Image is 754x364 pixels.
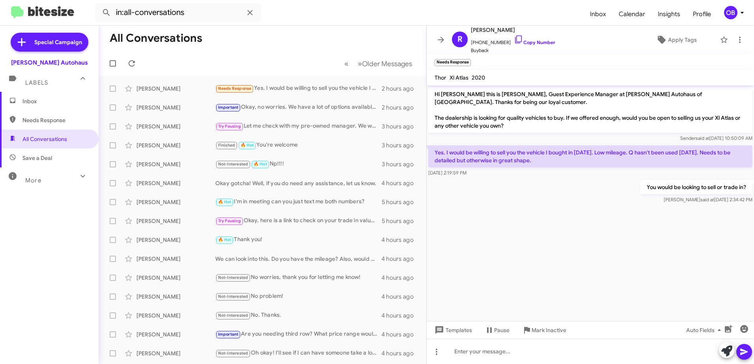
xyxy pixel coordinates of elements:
[381,255,420,263] div: 4 hours ago
[215,122,382,131] div: Let me check with my pre-owned manager. We would definitely take them on trade, but I will make s...
[532,323,566,337] span: Mark Inactive
[25,79,48,86] span: Labels
[651,3,687,26] span: Insights
[218,332,239,337] span: Important
[110,32,202,45] h1: All Conversations
[218,294,248,299] span: Not-Interested
[435,74,446,81] span: Thor
[11,33,88,52] a: Special Campaign
[381,331,420,338] div: 4 hours ago
[382,217,420,225] div: 5 hours ago
[584,3,612,26] a: Inbox
[724,6,737,19] div: OB
[136,179,215,187] div: [PERSON_NAME]
[25,177,41,184] span: More
[22,97,90,105] span: Inbox
[136,274,215,282] div: [PERSON_NAME]
[428,145,752,167] p: Yes. I would be willing to sell you the vehicle I bought in [DATE]. Low mileage. Q hasn't been us...
[218,143,235,148] span: Finished
[215,197,382,206] div: I'm in meeting can you just text me both numbers?
[241,143,254,148] span: 🔥 Hot
[696,135,709,141] span: said at
[428,170,467,176] span: [DATE] 2:19:59 PM
[218,313,248,318] span: Not-Interested
[382,141,420,149] div: 3 hours ago
[382,160,420,168] div: 3 hours ago
[471,25,555,35] span: [PERSON_NAME]
[218,162,248,167] span: Not-Interested
[218,218,241,223] span: Try Pausing
[136,198,215,206] div: [PERSON_NAME]
[381,236,420,244] div: 4 hours ago
[381,293,420,301] div: 4 hours ago
[428,87,752,133] p: Hi [PERSON_NAME] this is [PERSON_NAME], Guest Experience Manager at [PERSON_NAME] Autohaus of [GE...
[433,323,472,337] span: Templates
[136,217,215,225] div: [PERSON_NAME]
[382,85,420,93] div: 2 hours ago
[471,35,555,46] span: [PHONE_NUMBER]
[215,179,381,187] div: Okay gotcha! Well, if you do need any assistance, let us know.
[218,105,239,110] span: Important
[215,349,381,358] div: Oh okay! I'll see if I can have someone take a look then!
[664,197,752,202] span: [PERSON_NAME] [DATE] 2:34:42 PM
[382,123,420,130] div: 3 hours ago
[353,56,417,72] button: Next
[136,293,215,301] div: [PERSON_NAME]
[514,39,555,45] a: Copy Number
[11,59,88,67] div: [PERSON_NAME] Autohaus
[22,154,52,162] span: Save a Deal
[382,104,420,111] div: 2 hours ago
[136,255,215,263] div: [PERSON_NAME]
[136,331,215,338] div: [PERSON_NAME]
[215,216,382,225] div: Okay, here is a link to check on your trade in value! We are typically pretty close to what they ...
[136,123,215,130] div: [PERSON_NAME]
[136,312,215,319] div: [PERSON_NAME]
[215,311,381,320] div: No. Thanks.
[381,349,420,357] div: 4 hours ago
[215,292,381,301] div: No problem!
[340,56,417,72] nav: Page navigation example
[215,273,381,282] div: No worries, thank you for letting me know!
[218,86,252,91] span: Needs Response
[340,56,353,72] button: Previous
[381,274,420,282] div: 4 hours ago
[254,162,267,167] span: 🔥 Hot
[478,323,516,337] button: Pause
[215,141,382,150] div: You're welcome
[136,236,215,244] div: [PERSON_NAME]
[640,180,752,194] p: You would be looking to sell or trade in?
[215,84,382,93] div: Yes. I would be willing to sell you the vehicle I bought in [DATE]. Low mileage. Q hasn't been us...
[136,160,215,168] div: [PERSON_NAME]
[215,103,382,112] div: Okay, no worries. We have a lot of options available. We can reconnect later on!
[687,3,717,26] a: Profile
[700,197,714,202] span: said at
[215,330,381,339] div: Are you needing third row? What price range would you want to be in?
[215,255,381,263] div: We can look into this. Do you have the mileage? Also, would you be looking to sell or trade in?
[382,198,420,206] div: 5 hours ago
[136,104,215,111] div: [PERSON_NAME]
[34,38,82,46] span: Special Campaign
[218,237,231,242] span: 🔥 Hot
[215,235,381,244] div: Thank you!
[22,135,67,143] span: All Conversations
[435,59,471,66] small: Needs Response
[450,74,468,81] span: Xl Atlas
[95,3,261,22] input: Search
[612,3,651,26] a: Calendar
[680,135,752,141] span: Sender [DATE] 10:50:09 AM
[344,59,349,69] span: «
[717,6,745,19] button: OB
[680,323,730,337] button: Auto Fields
[218,351,248,356] span: Not-Interested
[218,124,241,129] span: Try Pausing
[427,323,478,337] button: Templates
[471,46,555,54] span: Buyback
[472,74,485,81] span: 2020
[136,141,215,149] div: [PERSON_NAME]
[215,160,382,169] div: Np!!!!
[218,275,248,280] span: Not-Interested
[22,116,90,124] span: Needs Response
[362,59,412,68] span: Older Messages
